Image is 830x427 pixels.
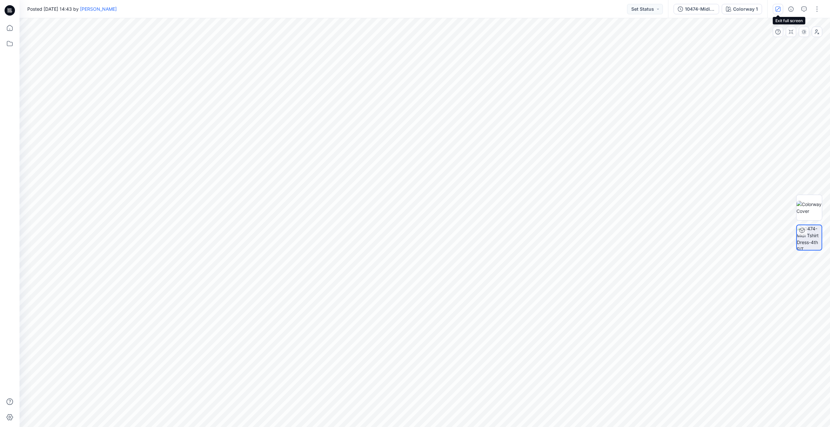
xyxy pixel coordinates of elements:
[722,4,762,14] button: Colorway 1
[685,6,715,13] div: 10474-Midi Tshirt Dress-4th FIT
[674,4,719,14] button: 10474-Midi Tshirt Dress-4th FIT
[80,6,117,12] a: [PERSON_NAME]
[733,6,758,13] div: Colorway 1
[797,201,822,214] img: Colorway Cover
[27,6,117,12] span: Posted [DATE] 14:43 by
[797,225,822,250] img: 10474-Midi Tshirt Dress-4th FIT Colorway 1
[786,4,796,14] button: Details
